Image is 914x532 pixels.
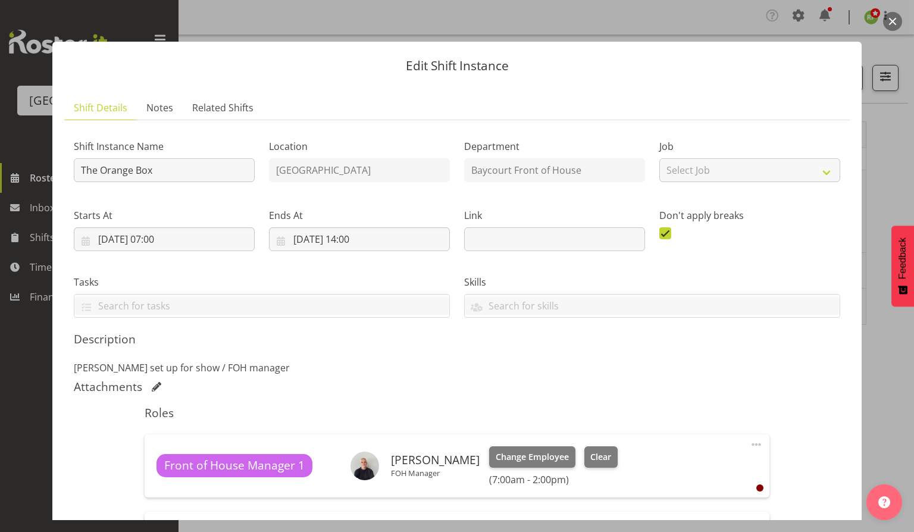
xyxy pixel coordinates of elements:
[192,101,253,115] span: Related Shifts
[584,446,618,468] button: Clear
[74,101,127,115] span: Shift Details
[164,457,305,474] span: Front of House Manager 1
[269,208,450,223] label: Ends At
[659,139,840,154] label: Job
[74,296,449,315] input: Search for tasks
[391,453,480,467] h6: [PERSON_NAME]
[74,227,255,251] input: Click to select...
[145,406,769,420] h5: Roles
[350,452,379,480] img: aaron-smarte17f1d9530554f4cf5705981c6d53785.png
[74,380,142,394] h5: Attachments
[496,450,569,464] span: Change Employee
[756,484,763,492] div: User is clocked out
[74,139,255,154] label: Shift Instance Name
[590,450,611,464] span: Clear
[897,237,908,279] span: Feedback
[74,332,840,346] h5: Description
[464,139,645,154] label: Department
[659,208,840,223] label: Don't apply breaks
[489,446,575,468] button: Change Employee
[64,60,850,72] p: Edit Shift Instance
[269,227,450,251] input: Click to select...
[465,296,840,315] input: Search for skills
[269,139,450,154] label: Location
[74,275,450,289] label: Tasks
[74,361,840,375] p: [PERSON_NAME] set up for show / FOH manager
[878,496,890,508] img: help-xxl-2.png
[146,101,173,115] span: Notes
[74,208,255,223] label: Starts At
[391,468,480,478] p: FOH Manager
[74,158,255,182] input: Shift Instance Name
[464,208,645,223] label: Link
[891,226,914,306] button: Feedback - Show survey
[464,275,840,289] label: Skills
[489,474,618,486] h6: (7:00am - 2:00pm)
